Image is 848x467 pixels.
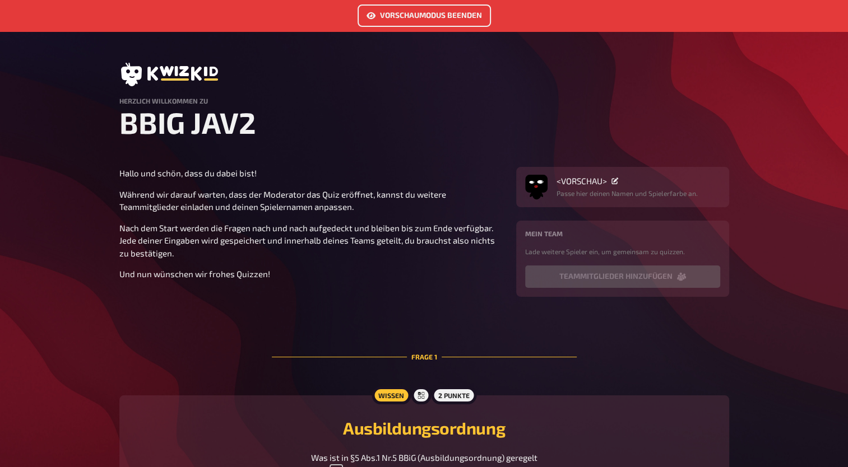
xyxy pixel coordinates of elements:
[557,188,698,198] p: Passe hier deinen Namen und Spielerfarbe an.
[119,188,503,213] p: Während wir darauf warten, dass der Moderator das Quiz eröffnet, kannst du weitere Teammitglieder...
[525,265,720,288] button: Teammitglieder hinzufügen
[119,97,729,105] h4: Herzlich Willkommen zu
[432,386,476,404] div: 2 Punkte
[119,167,503,180] p: Hallo und schön, dass du dabei bist!
[372,386,411,404] div: Wissen
[358,4,491,27] a: Vorschaumodus beenden
[311,452,537,463] span: Was ist in §5 Abs.1 Nr.5 BBiG (Ausbildungsordnung) geregelt
[119,222,503,260] p: Nach dem Start werden die Fragen nach und nach aufgedeckt und bleiben bis zum Ende verfügbar. Jed...
[525,246,720,256] p: Lade weitere Spieler ein, um gemeinsam zu quizzen.
[272,325,577,389] div: Frage 1
[525,176,548,198] button: Avatar
[525,172,548,195] img: Avatar
[525,230,720,237] h4: Mein Team
[557,176,607,186] span: <VORSCHAU>
[119,268,503,281] p: Und nun wünschen wir frohes Quizzen!
[133,418,716,438] h2: Ausbildungsordnung
[119,105,729,140] h1: BBIG JAV2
